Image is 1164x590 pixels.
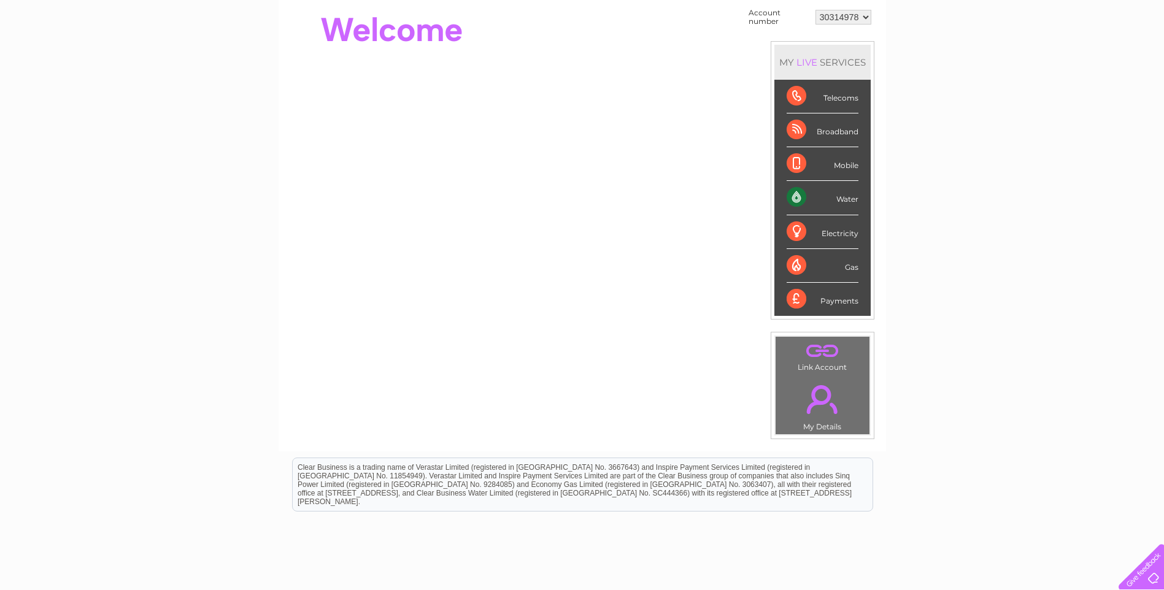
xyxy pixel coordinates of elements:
[787,249,858,283] div: Gas
[933,6,1017,21] a: 0333 014 3131
[787,80,858,113] div: Telecoms
[787,113,858,147] div: Broadband
[1013,52,1050,61] a: Telecoms
[787,147,858,181] div: Mobile
[293,7,873,59] div: Clear Business is a trading name of Verastar Limited (registered in [GEOGRAPHIC_DATA] No. 3667643...
[40,32,103,69] img: logo.png
[775,375,870,435] td: My Details
[779,378,866,421] a: .
[948,52,971,61] a: Water
[787,181,858,215] div: Water
[774,45,871,80] div: MY SERVICES
[1124,52,1152,61] a: Log out
[787,215,858,249] div: Electricity
[779,340,866,361] a: .
[787,283,858,316] div: Payments
[979,52,1006,61] a: Energy
[794,56,820,68] div: LIVE
[775,336,870,375] td: Link Account
[1057,52,1075,61] a: Blog
[746,6,812,29] td: Account number
[1082,52,1112,61] a: Contact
